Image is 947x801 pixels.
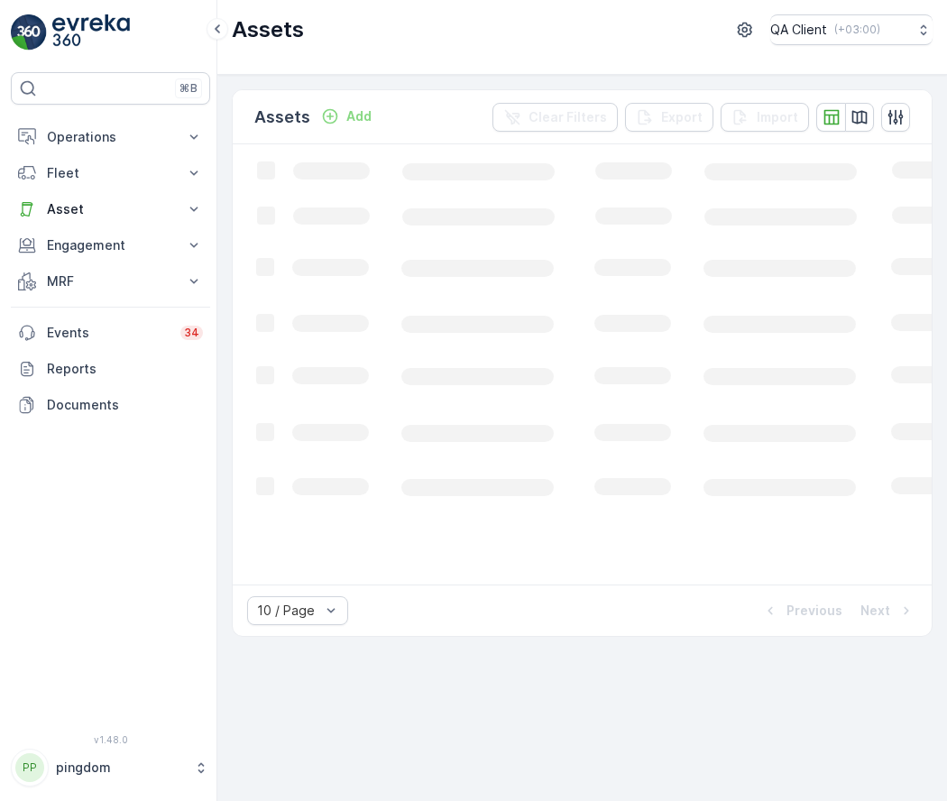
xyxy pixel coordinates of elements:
[11,155,210,191] button: Fleet
[529,108,607,126] p: Clear Filters
[492,103,618,132] button: Clear Filters
[314,106,379,127] button: Add
[721,103,809,132] button: Import
[11,387,210,423] a: Documents
[11,263,210,299] button: MRF
[52,14,130,51] img: logo_light-DOdMpM7g.png
[47,128,174,146] p: Operations
[860,602,890,620] p: Next
[11,191,210,227] button: Asset
[625,103,713,132] button: Export
[11,351,210,387] a: Reports
[179,81,198,96] p: ⌘B
[770,14,933,45] button: QA Client(+03:00)
[11,315,210,351] a: Events34
[859,600,917,621] button: Next
[47,360,203,378] p: Reports
[47,396,203,414] p: Documents
[254,105,310,130] p: Assets
[232,15,304,44] p: Assets
[661,108,703,126] p: Export
[184,326,199,340] p: 34
[757,108,798,126] p: Import
[11,119,210,155] button: Operations
[56,759,185,777] p: pingdom
[47,200,174,218] p: Asset
[11,14,47,51] img: logo
[834,23,880,37] p: ( +03:00 )
[759,600,844,621] button: Previous
[11,734,210,745] span: v 1.48.0
[47,164,174,182] p: Fleet
[770,21,827,39] p: QA Client
[15,753,44,782] div: PP
[47,236,174,254] p: Engagement
[346,107,372,125] p: Add
[47,324,170,342] p: Events
[11,227,210,263] button: Engagement
[11,749,210,787] button: PPpingdom
[47,272,174,290] p: MRF
[786,602,842,620] p: Previous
